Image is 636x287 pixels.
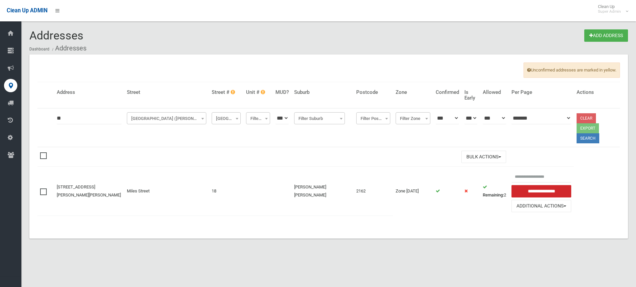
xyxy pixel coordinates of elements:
[511,200,571,212] button: Additional Actions
[356,90,390,95] h4: Postcode
[577,90,617,95] h4: Actions
[246,90,270,95] h4: Unit #
[213,114,239,123] span: Filter Street #
[393,167,433,216] td: Zone [DATE]
[124,167,209,216] td: Miles Street
[397,114,429,123] span: Filter Zone
[356,112,390,124] span: Filter Postcode
[436,90,459,95] h4: Confirmed
[584,29,628,42] a: Add Address
[294,112,345,124] span: Filter Suburb
[127,90,207,95] h4: Street
[246,112,270,124] span: Filter Unit #
[7,7,47,14] span: Clean Up ADMIN
[129,114,205,123] span: Miles Street (CHESTER HILL)
[50,42,86,54] li: Addresses
[461,151,506,163] button: Bulk Actions
[209,167,243,216] td: 18
[29,47,49,51] a: Dashboard
[57,90,122,95] h4: Address
[127,112,207,124] span: Miles Street (CHESTER HILL)
[483,90,506,95] h4: Allowed
[577,113,596,123] a: Clear
[212,112,240,124] span: Filter Street #
[464,90,477,101] h4: Is Early
[29,29,83,42] span: Addresses
[57,184,121,197] a: [STREET_ADDRESS][PERSON_NAME][PERSON_NAME]
[396,112,431,124] span: Filter Zone
[294,90,351,95] h4: Suburb
[275,90,289,95] h4: MUD?
[480,167,509,216] td: 2
[523,62,620,78] span: Unconfirmed addresses are marked in yellow.
[396,90,431,95] h4: Zone
[248,114,268,123] span: Filter Unit #
[577,133,599,143] button: Search
[354,167,393,216] td: 2162
[291,167,354,216] td: [PERSON_NAME] [PERSON_NAME]
[358,114,389,123] span: Filter Postcode
[598,9,621,14] small: Super Admin
[483,192,504,197] strong: Remaining:
[577,123,599,133] button: Export
[511,90,571,95] h4: Per Page
[296,114,343,123] span: Filter Suburb
[212,90,240,95] h4: Street #
[595,4,628,14] span: Clean Up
